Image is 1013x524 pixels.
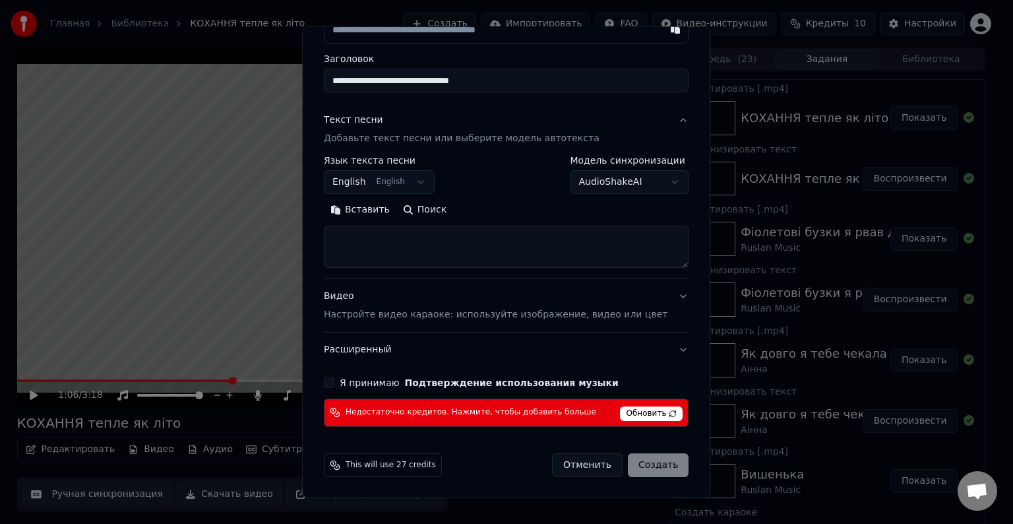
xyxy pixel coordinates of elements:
span: Обновить [621,407,683,421]
label: Я принимаю [340,378,619,387]
div: Текст песниДобавьте текст песни или выберите модель автотекста [324,156,689,278]
label: Модель синхронизации [570,156,689,165]
button: Поиск [396,199,453,220]
button: Расширенный [324,333,689,367]
label: Язык текста песни [324,156,435,165]
div: Видео [324,290,667,321]
p: Настройте видео караоке: используйте изображение, видео или цвет [324,308,667,321]
p: Добавьте текст песни или выберите модель автотекста [324,132,599,145]
button: Я принимаю [405,378,619,387]
span: Недостаточно кредитов. Нажмите, чтобы добавить больше [346,407,596,418]
span: This will use 27 credits [346,460,436,471]
button: ВидеоНастройте видео караоке: используйте изображение, видео или цвет [324,279,689,332]
button: Отменить [552,453,623,477]
div: Текст песни [324,114,383,127]
button: Вставить [324,199,396,220]
label: Заголовок [324,54,689,63]
button: Текст песниДобавьте текст песни или выберите модель автотекста [324,103,689,156]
